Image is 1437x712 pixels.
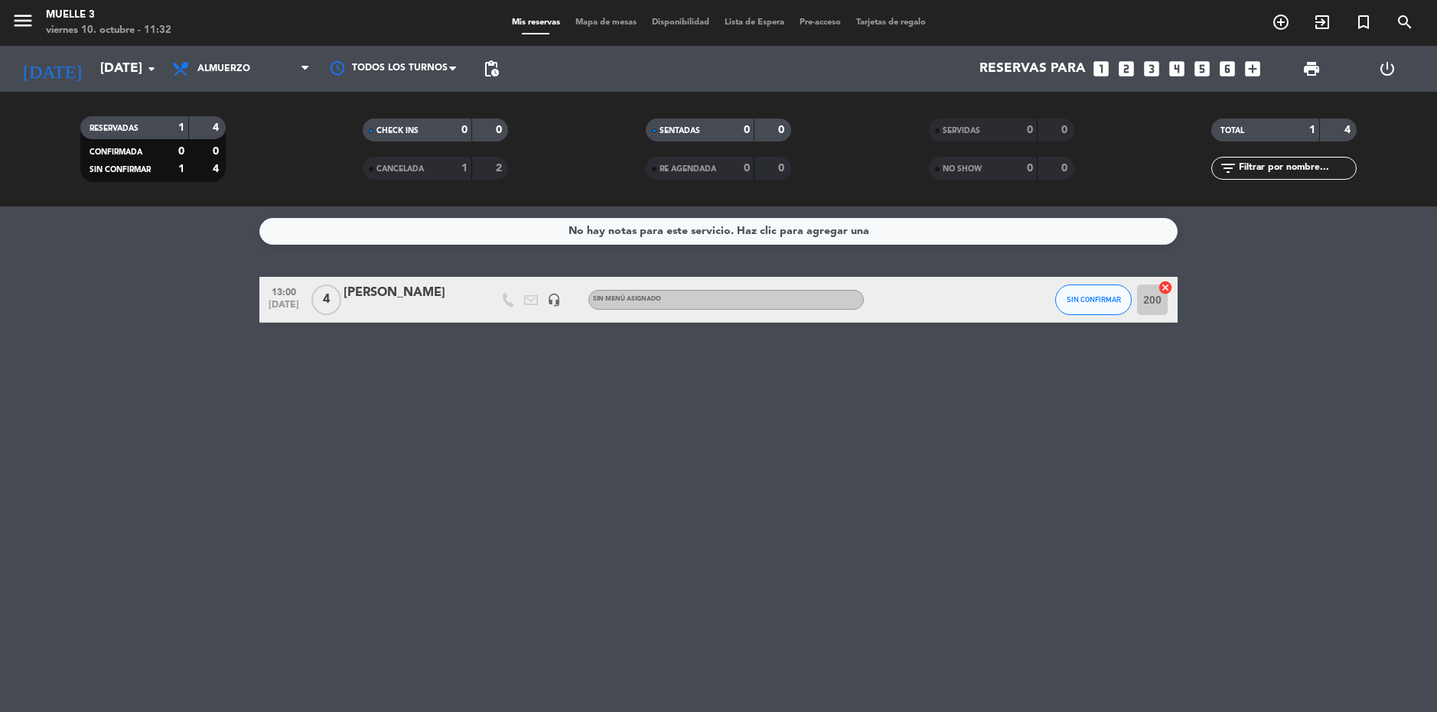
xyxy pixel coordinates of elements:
i: add_box [1243,59,1263,79]
i: looks_3 [1142,59,1162,79]
span: SENTADAS [660,127,700,135]
span: SIN CONFIRMAR [1067,295,1121,304]
span: pending_actions [482,60,500,78]
strong: 0 [744,125,750,135]
span: Mapa de mesas [568,18,644,27]
span: NO SHOW [943,165,982,173]
div: No hay notas para este servicio. Haz clic para agregar una [569,223,869,240]
span: Tarjetas de regalo [849,18,934,27]
strong: 0 [744,163,750,174]
strong: 0 [1061,125,1070,135]
span: [DATE] [265,300,303,317]
i: menu [11,9,34,32]
strong: 1 [1309,125,1315,135]
i: power_settings_new [1378,60,1396,78]
strong: 1 [461,163,468,174]
span: CANCELADA [376,165,424,173]
div: [PERSON_NAME] [344,283,474,303]
i: looks_5 [1192,59,1212,79]
span: SIN CONFIRMAR [90,166,151,174]
strong: 1 [178,122,184,133]
span: Disponibilidad [644,18,717,27]
strong: 0 [778,163,787,174]
strong: 0 [1027,163,1033,174]
span: Lista de Espera [717,18,792,27]
strong: 1 [178,164,184,174]
strong: 0 [1027,125,1033,135]
span: RESERVADAS [90,125,138,132]
i: [DATE] [11,52,93,86]
strong: 0 [178,146,184,157]
i: turned_in_not [1354,13,1373,31]
strong: 4 [213,164,222,174]
strong: 0 [1061,163,1070,174]
strong: 0 [461,125,468,135]
span: CONFIRMADA [90,148,142,156]
span: CHECK INS [376,127,419,135]
span: print [1302,60,1321,78]
input: Filtrar por nombre... [1237,160,1356,177]
span: Sin menú asignado [593,296,661,302]
i: exit_to_app [1313,13,1331,31]
span: TOTAL [1220,127,1244,135]
strong: 0 [496,125,505,135]
i: arrow_drop_down [142,60,161,78]
i: search [1396,13,1414,31]
span: Mis reservas [504,18,568,27]
div: LOG OUT [1350,46,1426,92]
strong: 2 [496,163,505,174]
i: headset_mic [547,293,561,307]
span: 13:00 [265,282,303,300]
i: add_circle_outline [1272,13,1290,31]
span: 4 [311,284,341,315]
i: looks_two [1116,59,1136,79]
span: SERVIDAS [943,127,980,135]
div: viernes 10. octubre - 11:32 [46,23,171,38]
div: Muelle 3 [46,8,171,23]
button: menu [11,9,34,37]
strong: 0 [213,146,222,157]
strong: 0 [778,125,787,135]
i: cancel [1158,280,1173,295]
span: Reservas para [979,61,1086,76]
span: Almuerzo [197,63,250,74]
i: looks_6 [1217,59,1237,79]
i: looks_one [1091,59,1111,79]
strong: 4 [213,122,222,133]
span: RE AGENDADA [660,165,716,173]
span: Pre-acceso [792,18,849,27]
i: filter_list [1219,159,1237,177]
button: SIN CONFIRMAR [1055,284,1132,315]
strong: 4 [1344,125,1354,135]
i: looks_4 [1167,59,1187,79]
